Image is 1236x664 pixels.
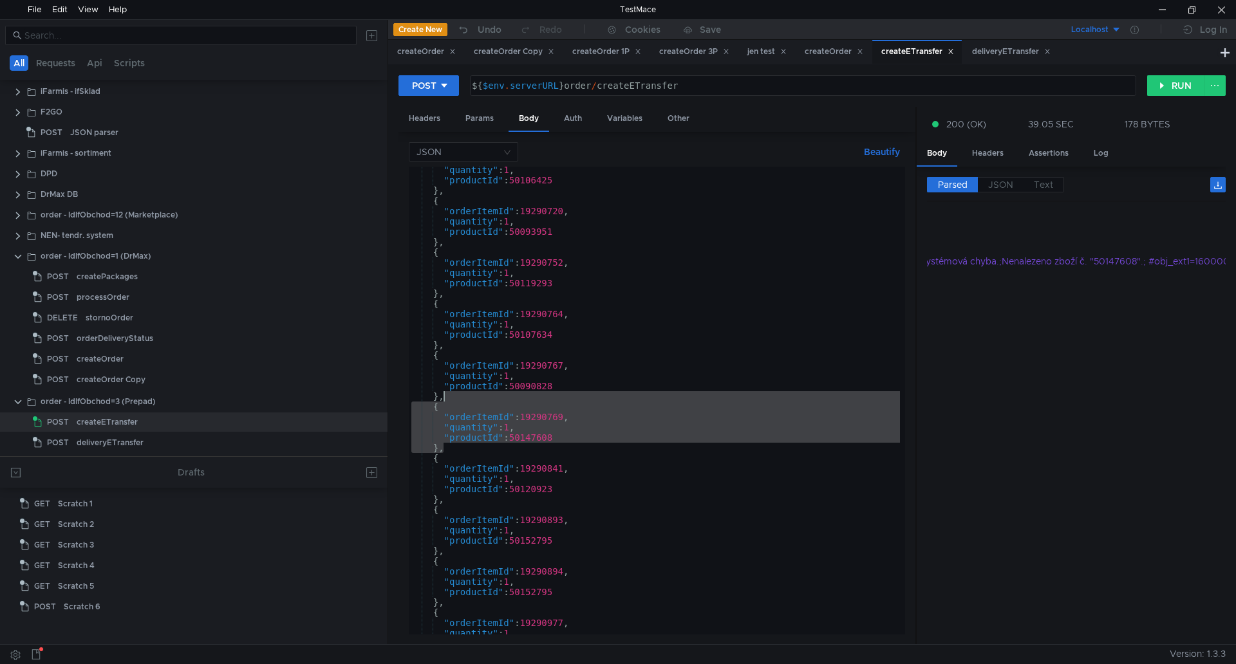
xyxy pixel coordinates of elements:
[77,370,145,389] div: createOrder Copy
[41,205,178,225] div: order - IdIfObchod=12 (Marketplace)
[77,267,138,286] div: createPackages
[1125,118,1170,130] div: 178 BYTES
[393,23,447,36] button: Create New
[625,22,660,37] div: Cookies
[77,349,124,369] div: createOrder
[962,142,1014,165] div: Headers
[110,55,149,71] button: Scripts
[83,55,106,71] button: Api
[41,185,78,204] div: DrMax DB
[58,576,94,596] div: Scratch 5
[41,246,151,266] div: order - IdIfObchod=1 (DrMax)
[41,123,62,142] span: POST
[77,329,153,348] div: orderDeliveryStatus
[178,465,205,480] div: Drafts
[1200,22,1227,37] div: Log In
[70,123,118,142] div: JSON parser
[47,370,69,389] span: POST
[1083,142,1119,165] div: Log
[41,164,57,183] div: DPD
[917,142,957,167] div: Body
[41,82,100,101] div: iFarmis - ifSklad
[64,597,100,616] div: Scratch 6
[47,433,69,452] span: POST
[58,535,94,555] div: Scratch 3
[455,107,504,131] div: Params
[554,107,592,131] div: Auth
[1034,179,1053,190] span: Text
[1071,24,1109,36] div: Localhost
[47,267,69,286] span: POST
[946,117,986,131] span: 200 (OK)
[34,556,50,575] span: GET
[881,45,954,59] div: createETransfer
[1170,645,1226,663] span: Version: 1.3.3
[34,597,56,616] span: POST
[41,226,113,245] div: NEN- tendr. system
[398,75,459,96] button: POST
[509,107,549,132] div: Body
[24,28,349,42] input: Search...
[34,515,50,534] span: GET
[86,308,133,327] div: stornoOrder
[47,308,78,327] span: DELETE
[41,392,156,411] div: order - IdIfObchod=3 (Prepad)
[34,576,50,596] span: GET
[988,179,1013,190] span: JSON
[412,78,436,93] div: POST
[1028,118,1074,130] div: 39.05 SEC
[398,107,451,131] div: Headers
[397,45,456,59] div: createOrder
[805,45,863,59] div: createOrder
[510,20,571,39] button: Redo
[572,45,641,59] div: createOrder 1P
[34,494,50,513] span: GET
[597,107,653,131] div: Variables
[938,179,968,190] span: Parsed
[478,22,501,37] div: Undo
[700,25,721,34] div: Save
[47,329,69,348] span: POST
[41,143,111,163] div: iFarmis - sortiment
[657,107,700,131] div: Other
[447,20,510,39] button: Undo
[474,45,554,59] div: createOrder Copy
[859,144,905,160] button: Beautify
[1032,19,1121,40] button: Localhost
[34,535,50,555] span: GET
[32,55,79,71] button: Requests
[47,288,69,307] span: POST
[77,433,144,452] div: deliveryETransfer
[1018,142,1079,165] div: Assertions
[77,288,129,307] div: processOrder
[659,45,729,59] div: createOrder 3P
[539,22,562,37] div: Redo
[58,494,93,513] div: Scratch 1
[47,349,69,369] span: POST
[972,45,1051,59] div: deliveryETransfer
[58,515,94,534] div: Scratch 2
[41,102,62,122] div: F2GO
[58,556,95,575] div: Scratch 4
[77,412,138,432] div: createETransfer
[1147,75,1204,96] button: RUN
[747,45,787,59] div: jen test
[10,55,28,71] button: All
[47,412,69,432] span: POST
